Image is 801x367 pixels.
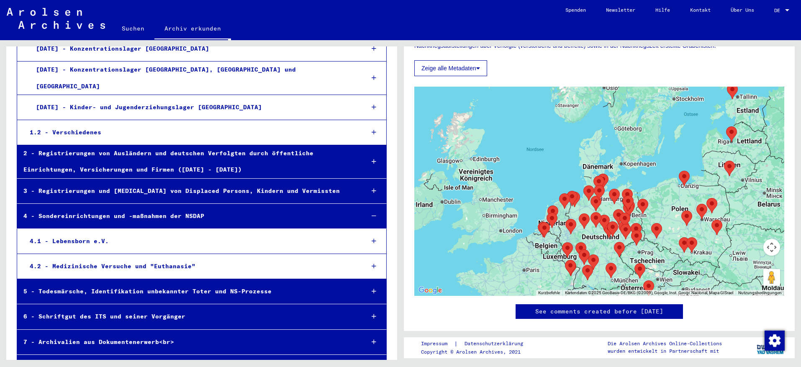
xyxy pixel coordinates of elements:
div: Dachau Concentration Camp [606,263,616,278]
div: Concentration Camp Eutin [598,174,608,189]
div: | [421,339,533,348]
span: Kartendaten ©2025 GeoBasis-DE/BKG (©2009), Google, Inst. Geogr. Nacional, Mapa GISrael [565,290,733,295]
div: 4 - Sondereinrichtungen und -maßnahmen der NSDAP [17,208,358,224]
div: Warsaw Ghetto and Concentration Camp [696,204,707,219]
div: Concentration Camp Sonnenburg [637,199,648,214]
img: Google [416,285,444,296]
div: Sandbostel Absorption Camp [583,185,594,201]
a: Nutzungsbedingungen [738,290,782,295]
button: Zeige alle Metadaten [414,60,487,76]
div: Mittelbau (Dora) Concentration Camp [599,215,610,230]
div: Schirmeck-Vorbruck Concentration Camp [565,260,576,275]
div: Sachsenburg Concentration Camp [620,224,631,239]
div: Litzmannstadt (Lodz) Ghetto and "Polen-Jugendverwahrlager" /Detention Camp for Polish Juveniles [681,210,692,226]
div: Schutzhaftlager Hohnstein [631,223,642,239]
div: 3 - Registrierungen und [MEDICAL_DATA] von Displaced Persons, Kindern und Vermissten [17,183,358,199]
div: Mecheln (Malines) SS Deportation Camp [539,222,550,238]
div: Concentration Camp Bad Sulza [607,221,618,237]
button: Kurzbefehle [538,290,560,296]
div: 7 - Archivalien aus Dokumentenerwerb<br> [17,334,358,350]
div: [DATE] - Kinder- und Jugenderziehungslager [GEOGRAPHIC_DATA] [30,99,358,115]
div: Ravensbrück Concentration Camp [622,189,633,204]
div: Concentration Camp Kuhlen [593,176,604,191]
div: 5 - Todesmärsche, Identifikation unbekannter Toter und NS-Prozesse [17,283,358,300]
img: yv_logo.png [755,337,786,358]
div: Breendonk Transit Camp [538,222,549,237]
a: Dieses Gebiet in Google Maps öffnen (in neuem Fenster) [416,285,444,296]
div: 2 - Registrierungen von Ausländern und deutschen Verfolgten durch öffentliche Einrichtungen, Vers... [17,145,358,178]
a: Impressum [421,339,454,348]
a: Archiv erkunden [154,18,231,40]
button: Pegman auf die Karte ziehen, um Street View aufzurufen [763,269,780,286]
img: Zustimmung ändern [765,331,785,351]
div: Klooga / Vaivara Concentration Camp [727,84,738,99]
a: Datenschutzerklärung [458,339,533,348]
div: Auschwitz Concentration and Extermination Camp [679,237,690,253]
p: wurden entwickelt in Partnerschaft mit [608,347,722,355]
div: Flossenbürg Concentration Camp [614,242,625,257]
div: Moringen Concentration Camp and "Jugendschutzlager"/ Protective Custody Camp for Juveniles [590,212,601,228]
div: Labor reformatory camp Liebenau (Internment Camp Liebenau) [643,280,654,296]
div: Amersfoort Police Transit Camp [547,205,558,221]
div: Concentration Camp Kemna [565,219,576,234]
img: Arolsen_neg.svg [7,8,105,29]
div: Mauthausen Concentration Camp [634,263,645,279]
span: DE [774,8,783,13]
div: 1.2 - Verschiedenes [23,124,358,141]
div: Concentration Camp Osthofen [575,242,586,258]
div: Groß-Rosen Concentration Camp [651,223,662,239]
div: Bergen-Belsen Concentration Camp [590,196,601,211]
a: See comments created before [DATE] [535,307,663,316]
div: Treblinka Labour Camp [706,198,717,213]
div: Zustimmung ändern [764,330,784,350]
div: Niederhagen (Wewelsburg) Concentration Camp [579,213,590,229]
div: Kislau Concentration Camp [579,249,590,265]
div: Neuengamme Concentration Camp [594,185,605,200]
div: Lichtenburg Concentration Camp [619,213,630,228]
div: [DATE] - Konzentrationslager [GEOGRAPHIC_DATA], [GEOGRAPHIC_DATA] und [GEOGRAPHIC_DATA] [30,62,358,94]
div: Buchenwald Concentration Camp [603,223,614,238]
div: Theresienstadt Ghetto [631,230,642,246]
div: Concentration Camp Heuberg [582,265,593,280]
div: Krakau-Plaszow Concentration Camp [686,237,697,253]
div: Kauen (Kaunas, Kowno) Ghetto [724,161,735,176]
div: Stutthof Concentration Camp [679,171,690,186]
div: Concentration Camp Roßlau [613,209,624,225]
div: [DATE] - Konzentrationslager [GEOGRAPHIC_DATA] [30,41,358,57]
div: Welzheim Concentration Camp (Protective Custody Camp) [588,254,599,270]
p: Die Arolsen Archives Online-Collections [608,340,722,347]
div: Lublin (Majdanek) Concentration Camp [711,220,722,235]
div: 4.1 - Lebensborn e.V. [23,233,358,249]
div: Hinzert Special SS Camp [562,242,573,258]
div: 6 - Schriftgut des ITS und seiner Vorgänger [17,308,358,325]
div: Concentration Camps Wittmoor, Fuhlsbüttel and Neuengamme [609,189,620,204]
div: Sachsenhausen Concentration Camp [623,195,634,211]
div: Herzogenbusch-Vught Concentration Camp [547,213,557,228]
div: Concentration Camp Colditz [619,221,629,236]
div: 4.2 - Medizinische Versuche und "Euthanasie" [23,258,358,275]
div: Riga (Kaiserwald) Concentration Camp and Riga Ghetto [726,126,737,142]
button: Kamerasteuerung für die Karte [763,239,780,256]
div: Westerbork Assembly and Transit Camp [559,193,570,209]
p: Copyright © Arolsen Archives, 2021 [421,348,533,356]
a: Suchen [112,18,154,38]
div: Papenburg Penitentiary Camp/ Emslandlager [567,191,578,206]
